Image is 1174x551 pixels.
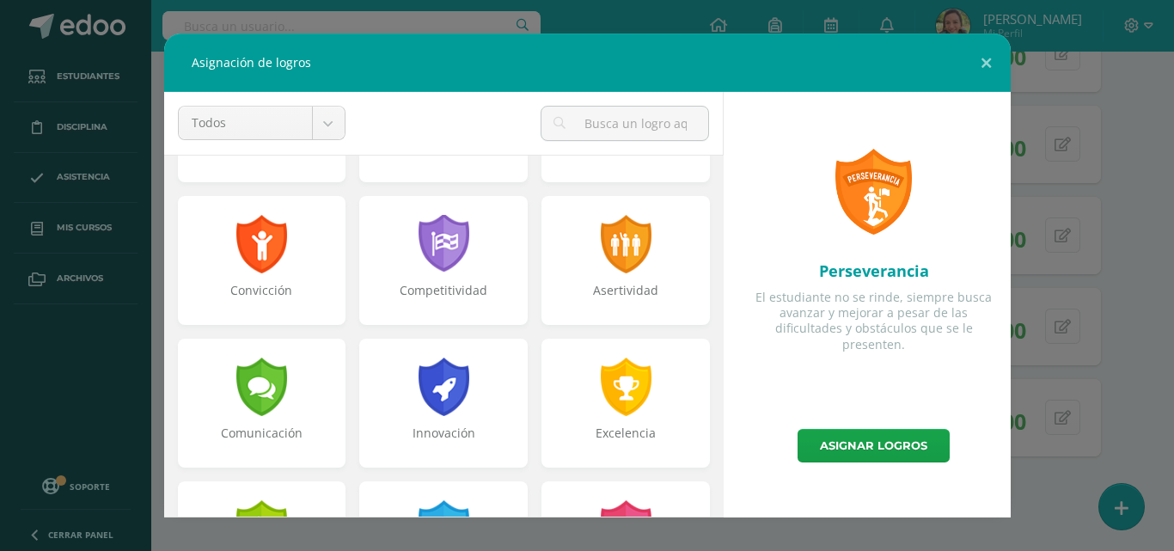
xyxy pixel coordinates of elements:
div: Determinación [361,139,526,174]
button: Close (Esc) [962,34,1011,92]
div: Perseverancia [751,260,997,281]
div: Asignación de logros [164,34,1011,92]
div: Asertividad [543,282,708,316]
a: Asignar logros [798,429,950,462]
div: Innovación [361,425,526,459]
div: Excelencia [543,425,708,459]
div: Comunicación [180,425,345,459]
span: Todos [192,107,299,139]
div: Curiosidad [543,139,708,174]
div: Competitividad [361,282,526,316]
input: Busca un logro aquí... [541,107,707,140]
a: Todos [179,107,345,139]
div: El estudiante no se rinde, siempre busca avanzar y mejorar a pesar de las dificultades y obstácul... [751,290,997,352]
div: Convicción [180,282,345,316]
div: Autosuficiencia [180,139,345,174]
